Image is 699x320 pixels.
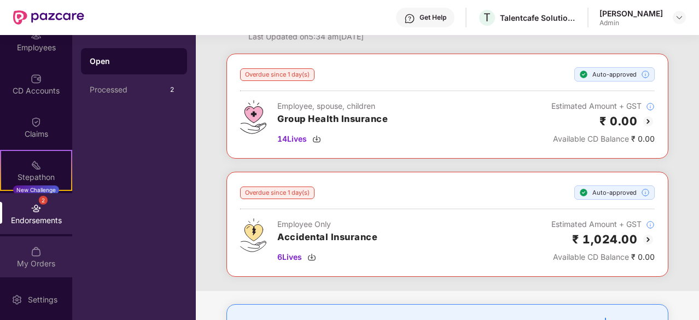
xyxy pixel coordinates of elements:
img: svg+xml;base64,PHN2ZyBpZD0iSGVscC0zMngzMiIgeG1sbnM9Imh0dHA6Ly93d3cudzMub3JnLzIwMDAvc3ZnIiB3aWR0aD... [404,13,415,24]
div: Open [90,56,178,67]
img: svg+xml;base64,PHN2ZyBpZD0iQ2xhaW0iIHhtbG5zPSJodHRwOi8vd3d3LnczLm9yZy8yMDAwL3N2ZyIgd2lkdGg9IjIwIi... [31,117,42,127]
div: Estimated Amount + GST [551,100,655,112]
div: Get Help [420,13,446,22]
img: svg+xml;base64,PHN2ZyBpZD0iRG93bmxvYWQtMzJ4MzIiIHhtbG5zPSJodHRwOi8vd3d3LnczLm9yZy8yMDAwL3N2ZyIgd2... [307,253,316,261]
div: New Challenge [13,185,59,194]
h2: ₹ 1,024.00 [572,230,637,248]
img: svg+xml;base64,PHN2ZyBpZD0iRW1wbG95ZWVzIiB4bWxucz0iaHR0cDovL3d3dy53My5vcmcvMjAwMC9zdmciIHdpZHRoPS... [31,30,42,41]
h2: ₹ 0.00 [599,112,637,130]
div: Stepathon [1,172,71,183]
span: 14 Lives [277,133,307,145]
img: New Pazcare Logo [13,10,84,25]
div: ₹ 0.00 [551,133,655,145]
div: 2 [39,196,48,205]
div: Estimated Amount + GST [551,218,655,230]
div: Employee Only [277,218,377,230]
img: svg+xml;base64,PHN2ZyBpZD0iU2V0dGluZy0yMHgyMCIgeG1sbnM9Imh0dHA6Ly93d3cudzMub3JnLzIwMDAvc3ZnIiB3aW... [11,294,22,305]
img: svg+xml;base64,PHN2ZyBpZD0iQmFjay0yMHgyMCIgeG1sbnM9Imh0dHA6Ly93d3cudzMub3JnLzIwMDAvc3ZnIiB3aWR0aD... [642,115,655,128]
img: svg+xml;base64,PHN2ZyB4bWxucz0iaHR0cDovL3d3dy53My5vcmcvMjAwMC9zdmciIHdpZHRoPSI0OS4zMjEiIGhlaWdodD... [240,218,266,252]
img: svg+xml;base64,PHN2ZyBpZD0iSW5mb18tXzMyeDMyIiBkYXRhLW5hbWU9IkluZm8gLSAzMngzMiIgeG1sbnM9Imh0dHA6Ly... [641,70,650,79]
h3: Group Health Insurance [277,112,388,126]
span: Available CD Balance [553,252,629,261]
div: Settings [25,294,61,305]
div: Talentcafe Solutions Llp [500,13,576,23]
img: svg+xml;base64,PHN2ZyBpZD0iQ0RfQWNjb3VudHMiIGRhdGEtbmFtZT0iQ0QgQWNjb3VudHMiIHhtbG5zPSJodHRwOi8vd3... [31,73,42,84]
div: ₹ 0.00 [551,251,655,263]
img: svg+xml;base64,PHN2ZyBpZD0iSW5mb18tXzMyeDMyIiBkYXRhLW5hbWU9IkluZm8gLSAzMngzMiIgeG1sbnM9Imh0dHA6Ly... [646,102,655,111]
img: svg+xml;base64,PHN2ZyBpZD0iU3RlcC1Eb25lLTE2eDE2IiB4bWxucz0iaHR0cDovL3d3dy53My5vcmcvMjAwMC9zdmciIH... [579,70,588,79]
img: svg+xml;base64,PHN2ZyBpZD0iQmFjay0yMHgyMCIgeG1sbnM9Imh0dHA6Ly93d3cudzMub3JnLzIwMDAvc3ZnIiB3aWR0aD... [642,233,655,246]
img: svg+xml;base64,PHN2ZyB4bWxucz0iaHR0cDovL3d3dy53My5vcmcvMjAwMC9zdmciIHdpZHRoPSIyMSIgaGVpZ2h0PSIyMC... [31,160,42,171]
img: svg+xml;base64,PHN2ZyB4bWxucz0iaHR0cDovL3d3dy53My5vcmcvMjAwMC9zdmciIHdpZHRoPSI0Ny43MTQiIGhlaWdodD... [240,100,266,134]
div: Last Updated on 5:34 am[DATE] [248,31,428,43]
span: T [484,11,491,24]
div: Admin [599,19,663,27]
span: Available CD Balance [553,134,629,143]
img: svg+xml;base64,PHN2ZyBpZD0iTXlfT3JkZXJzIiBkYXRhLW5hbWU9Ik15IE9yZGVycyIgeG1sbnM9Imh0dHA6Ly93d3cudz... [31,246,42,257]
div: Employee, spouse, children [277,100,388,112]
img: svg+xml;base64,PHN2ZyBpZD0iSW5mb18tXzMyeDMyIiBkYXRhLW5hbWU9IkluZm8gLSAzMngzMiIgeG1sbnM9Imh0dHA6Ly... [646,220,655,229]
div: [PERSON_NAME] [599,8,663,19]
img: svg+xml;base64,PHN2ZyBpZD0iRG93bmxvYWQtMzJ4MzIiIHhtbG5zPSJodHRwOi8vd3d3LnczLm9yZy8yMDAwL3N2ZyIgd2... [312,135,321,143]
img: svg+xml;base64,PHN2ZyBpZD0iRHJvcGRvd24tMzJ4MzIiIHhtbG5zPSJodHRwOi8vd3d3LnczLm9yZy8yMDAwL3N2ZyIgd2... [675,13,684,22]
div: Overdue since 1 day(s) [240,68,314,81]
img: svg+xml;base64,PHN2ZyBpZD0iRW5kb3JzZW1lbnRzIiB4bWxucz0iaHR0cDovL3d3dy53My5vcmcvMjAwMC9zdmciIHdpZH... [31,203,42,214]
div: 2 [165,83,178,96]
div: Processed [90,85,165,94]
img: svg+xml;base64,PHN2ZyBpZD0iSW5mb18tXzMyeDMyIiBkYXRhLW5hbWU9IkluZm8gLSAzMngzMiIgeG1sbnM9Imh0dHA6Ly... [641,188,650,197]
span: 6 Lives [277,251,302,263]
div: Auto-approved [574,185,655,200]
div: Overdue since 1 day(s) [240,187,314,199]
h3: Accidental Insurance [277,230,377,245]
div: Auto-approved [574,67,655,82]
img: svg+xml;base64,PHN2ZyBpZD0iU3RlcC1Eb25lLTE2eDE2IiB4bWxucz0iaHR0cDovL3d3dy53My5vcmcvMjAwMC9zdmciIH... [579,188,588,197]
